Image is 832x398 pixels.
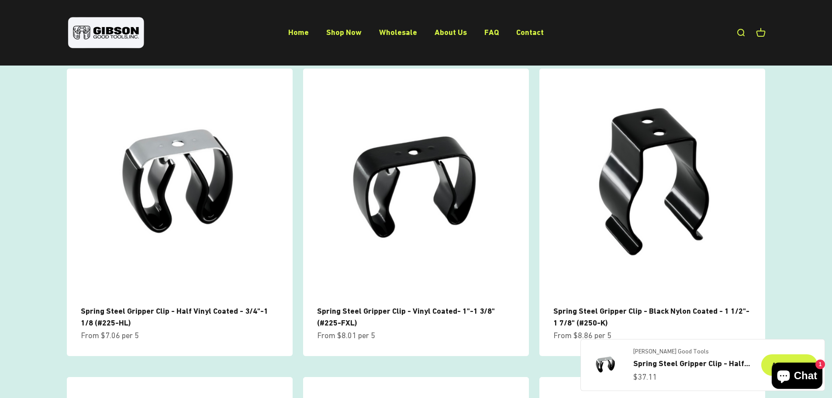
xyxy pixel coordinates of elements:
a: Spring Steel Gripper Clip - Vinyl Coated- 1"-1 3/8" (#225-FXL) [317,306,495,327]
a: Wholesale [379,28,417,37]
sale-price: From $7.06 per 5 [81,329,139,342]
a: Spring Steel Gripper Clip - Black Nylon Coated - 1 1/2"- 1 7/8" (#250-K) [553,306,749,327]
a: Contact [516,28,544,37]
inbox-online-store-chat: Shopify online store chat [769,363,825,391]
sale-price: $37.11 [633,371,657,384]
sale-price: From $8.86 per 5 [553,329,611,342]
sale-price: From $8.01 per 5 [317,329,375,342]
a: About Us [435,28,467,37]
div: Add to cart [772,360,807,371]
a: Spring Steel Gripper Clip - Half Vinyl Coated - 1"-1 3/8" (#225-HXL) [633,357,751,370]
a: Spring Steel Gripper Clip - Half Vinyl Coated - 3/4"-1 1/8 (#225-HL) [81,306,268,327]
a: FAQ [484,28,499,37]
img: Gripper clip, made & shipped from the USA! [588,347,623,382]
button: Add to cart [761,354,818,376]
a: Shop Now [326,28,362,37]
a: Home [288,28,309,37]
a: [PERSON_NAME] Good Tools [633,346,751,357]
